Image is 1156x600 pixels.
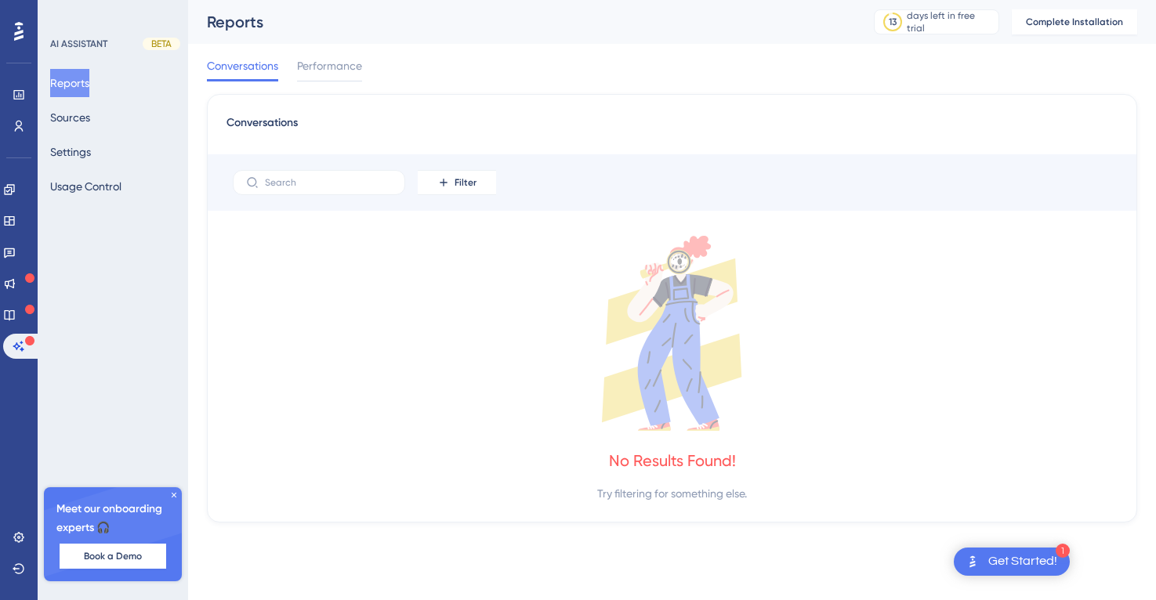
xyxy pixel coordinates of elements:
[50,69,89,97] button: Reports
[1056,544,1070,558] div: 1
[1026,16,1123,28] span: Complete Installation
[207,56,278,75] span: Conversations
[988,553,1057,570] div: Get Started!
[50,138,91,166] button: Settings
[418,170,496,195] button: Filter
[954,548,1070,576] div: Open Get Started! checklist, remaining modules: 1
[84,550,142,562] span: Book a Demo
[207,11,835,33] div: Reports
[609,450,736,472] div: No Results Found!
[50,38,107,50] div: AI ASSISTANT
[907,9,994,34] div: days left in free trial
[597,484,747,503] div: Try filtering for something else.
[889,16,897,28] div: 13
[226,114,298,142] span: Conversations
[297,56,362,75] span: Performance
[50,103,90,132] button: Sources
[60,544,166,569] button: Book a Demo
[143,38,180,50] div: BETA
[265,177,392,188] input: Search
[963,552,982,571] img: launcher-image-alternative-text
[455,176,477,189] span: Filter
[1012,9,1137,34] button: Complete Installation
[56,500,169,537] span: Meet our onboarding experts 🎧
[50,172,121,201] button: Usage Control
